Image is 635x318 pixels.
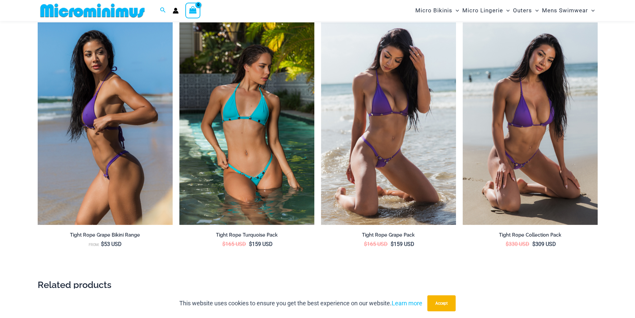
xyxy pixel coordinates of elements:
[321,22,456,225] a: Tight Rope Grape 319 Tri Top 4212 Micro Bottom 02Tight Rope Grape 319 Tri Top 4212 Micro Bottom 0...
[463,232,598,241] a: Tight Rope Collection Pack
[222,241,225,247] span: $
[452,2,459,19] span: Menu Toggle
[506,241,529,247] bdi: 330 USD
[321,232,456,238] h2: Tight Rope Grape Pack
[427,295,456,311] button: Accept
[391,241,414,247] bdi: 159 USD
[414,2,461,19] a: Micro BikinisMenu ToggleMenu Toggle
[179,298,422,308] p: This website uses cookies to ensure you get the best experience on our website.
[101,241,122,247] bdi: 53 USD
[38,232,173,241] a: Tight Rope Grape Bikini Range
[179,232,314,241] a: Tight Rope Turquoise Pack
[542,2,588,19] span: Mens Swimwear
[513,2,532,19] span: Outers
[532,241,556,247] bdi: 309 USD
[249,241,252,247] span: $
[462,2,503,19] span: Micro Lingerie
[185,3,201,18] a: View Shopping Cart, empty
[463,22,598,225] img: Tight Rope Grape 319 Tri Top 4212 Micro Bottom 01
[506,241,509,247] span: $
[511,2,540,19] a: OutersMenu ToggleMenu Toggle
[321,22,456,225] img: Tight Rope Grape 319 Tri Top 4212 Micro Bottom 02
[160,6,166,15] a: Search icon link
[38,22,173,225] img: Tight Rope Grape 319 Tri Top 4212 Micro Bottom 06
[391,241,394,247] span: $
[38,3,147,18] img: MM SHOP LOGO FLAT
[532,241,535,247] span: $
[179,22,314,225] a: Tight Rope Turquoise 319 Tri Top 4228 Thong Bottom 02Tight Rope Turquoise 319 Tri Top 4228 Thong ...
[222,241,246,247] bdi: 165 USD
[321,232,456,241] a: Tight Rope Grape Pack
[101,241,104,247] span: $
[249,241,273,247] bdi: 159 USD
[413,1,598,20] nav: Site Navigation
[415,2,452,19] span: Micro Bikinis
[588,2,595,19] span: Menu Toggle
[179,22,314,225] img: Tight Rope Turquoise 319 Tri Top 4228 Thong Bottom 02
[38,22,173,225] a: Tight Rope Grape 319 Tri Top 4212 Micro Bottom 05Tight Rope Grape 319 Tri Top 4212 Micro Bottom 0...
[463,22,598,225] a: Tight Rope Grape 319 Tri Top 4212 Micro Bottom 01Tight Rope Turquoise 319 Tri Top 4228 Thong Bott...
[364,241,388,247] bdi: 165 USD
[38,232,173,238] h2: Tight Rope Grape Bikini Range
[364,241,367,247] span: $
[463,232,598,238] h2: Tight Rope Collection Pack
[503,2,510,19] span: Menu Toggle
[89,243,99,247] span: From:
[179,232,314,238] h2: Tight Rope Turquoise Pack
[461,2,511,19] a: Micro LingerieMenu ToggleMenu Toggle
[38,279,598,291] h2: Related products
[173,8,179,14] a: Account icon link
[392,300,422,307] a: Learn more
[540,2,596,19] a: Mens SwimwearMenu ToggleMenu Toggle
[532,2,539,19] span: Menu Toggle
